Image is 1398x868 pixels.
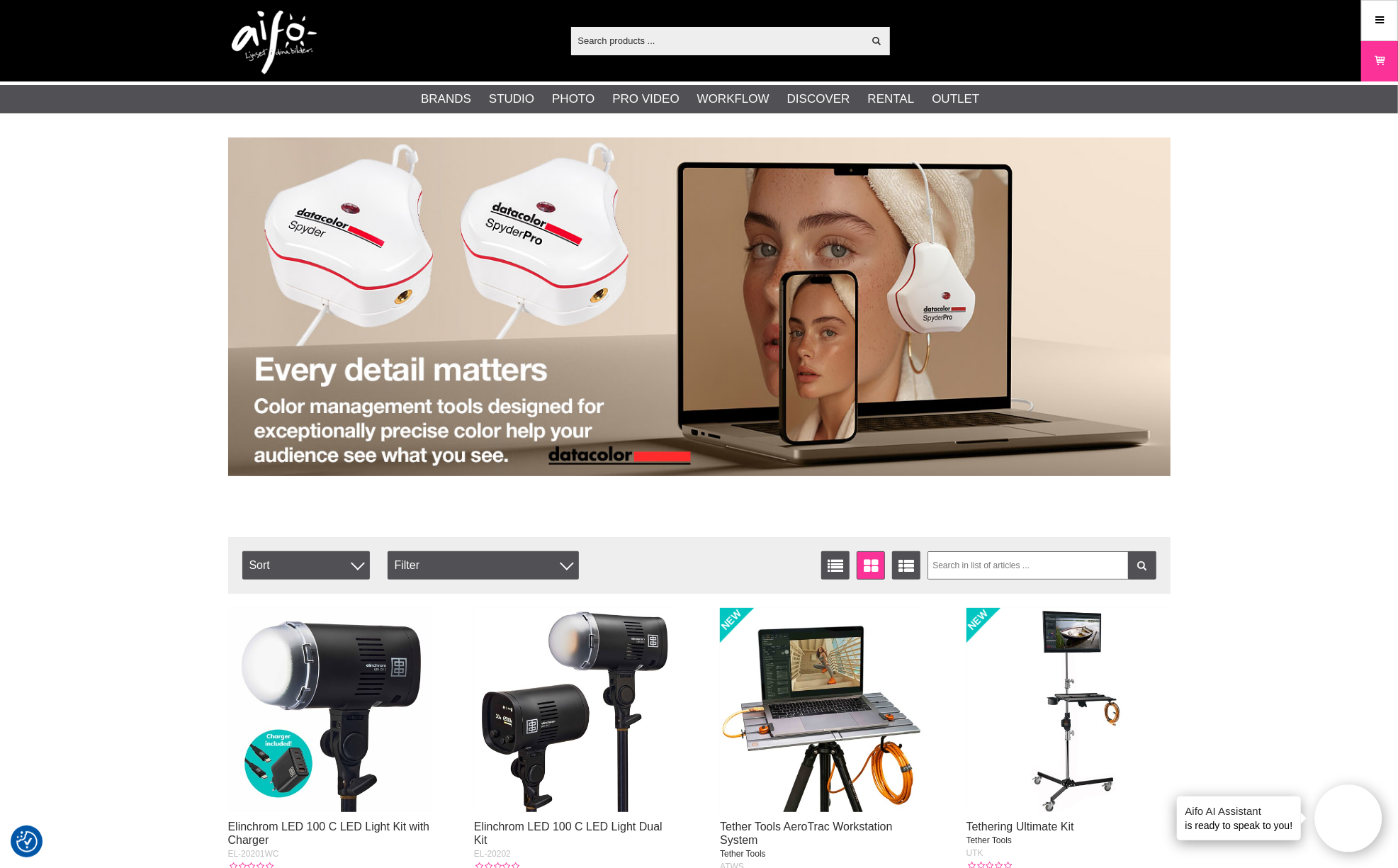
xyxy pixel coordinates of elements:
[868,90,915,108] a: Rental
[821,551,850,580] a: List
[720,849,765,859] span: Tether Tools
[1128,551,1156,580] a: Filter
[228,137,1171,476] img: Ad:003 banner-datac-spyder-1390x.jpg
[966,835,1012,845] span: Tether Tools
[857,551,885,580] a: Window
[228,821,430,846] a: Elinchrom LED 100 C LED Light Kit with Charger
[552,90,594,108] a: Photo
[612,90,679,108] a: Pro Video
[892,551,920,580] a: Extended list
[474,608,678,812] img: Elinchrom LED 100 C LED Light Dual Kit
[474,849,511,859] span: EL-20202
[1177,796,1302,840] div: is ready to speak to you!
[571,30,864,51] input: Search products ...
[489,90,534,108] a: Studio
[474,821,663,846] a: Elinchrom LED 100 C LED Light Dual Kit
[966,848,983,858] span: UTK
[720,608,924,812] img: Tether Tools AeroTrac Workstation System
[932,90,979,108] a: Outlet
[228,608,432,812] img: Elinchrom LED 100 C LED Light Kit with Charger
[697,90,770,108] a: Workflow
[16,831,38,852] img: Revisit consent button
[720,821,892,846] a: Tether Tools AeroTrac Workstation System
[228,849,279,859] span: EL-20201WC
[16,829,38,855] button: Consent Preferences
[966,608,1171,812] img: Tethering Ultimate Kit
[928,551,1156,580] input: Search in list of articles ...
[388,551,579,580] div: Filter
[1185,804,1293,818] h4: Aifo AI Assistant
[242,551,370,580] span: Sort
[232,11,317,74] img: logo.png
[966,821,1074,833] a: Tethering Ultimate Kit
[421,90,471,108] a: Brands
[787,90,850,108] a: Discover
